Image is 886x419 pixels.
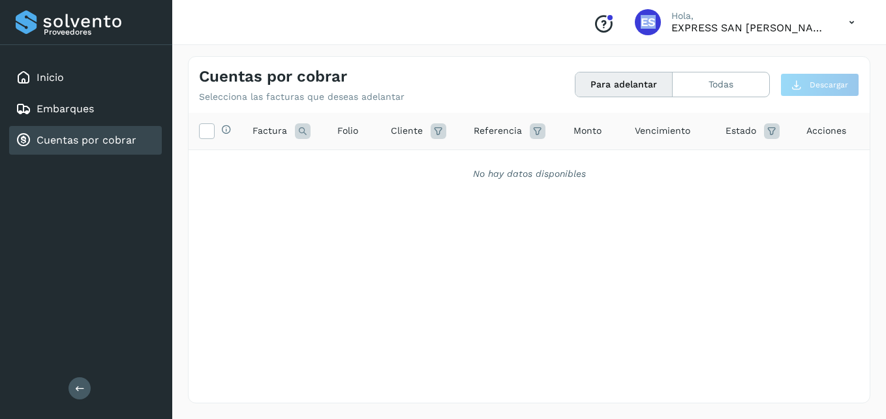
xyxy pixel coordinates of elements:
span: Estado [726,124,756,138]
button: Descargar [780,73,859,97]
button: Para adelantar [575,72,673,97]
span: Acciones [806,124,846,138]
p: EXPRESS SAN SILVESTRE SA DE CV [671,22,828,34]
a: Inicio [37,71,64,84]
a: Embarques [37,102,94,115]
span: Descargar [810,79,848,91]
div: Embarques [9,95,162,123]
span: Cliente [391,124,423,138]
span: Factura [252,124,287,138]
span: Referencia [474,124,522,138]
div: No hay datos disponibles [206,167,853,181]
p: Hola, [671,10,828,22]
p: Selecciona las facturas que deseas adelantar [199,91,405,102]
div: Inicio [9,63,162,92]
span: Monto [573,124,602,138]
span: Folio [337,124,358,138]
span: Vencimiento [635,124,690,138]
h4: Cuentas por cobrar [199,67,347,86]
div: Cuentas por cobrar [9,126,162,155]
p: Proveedores [44,27,157,37]
button: Todas [673,72,769,97]
a: Cuentas por cobrar [37,134,136,146]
